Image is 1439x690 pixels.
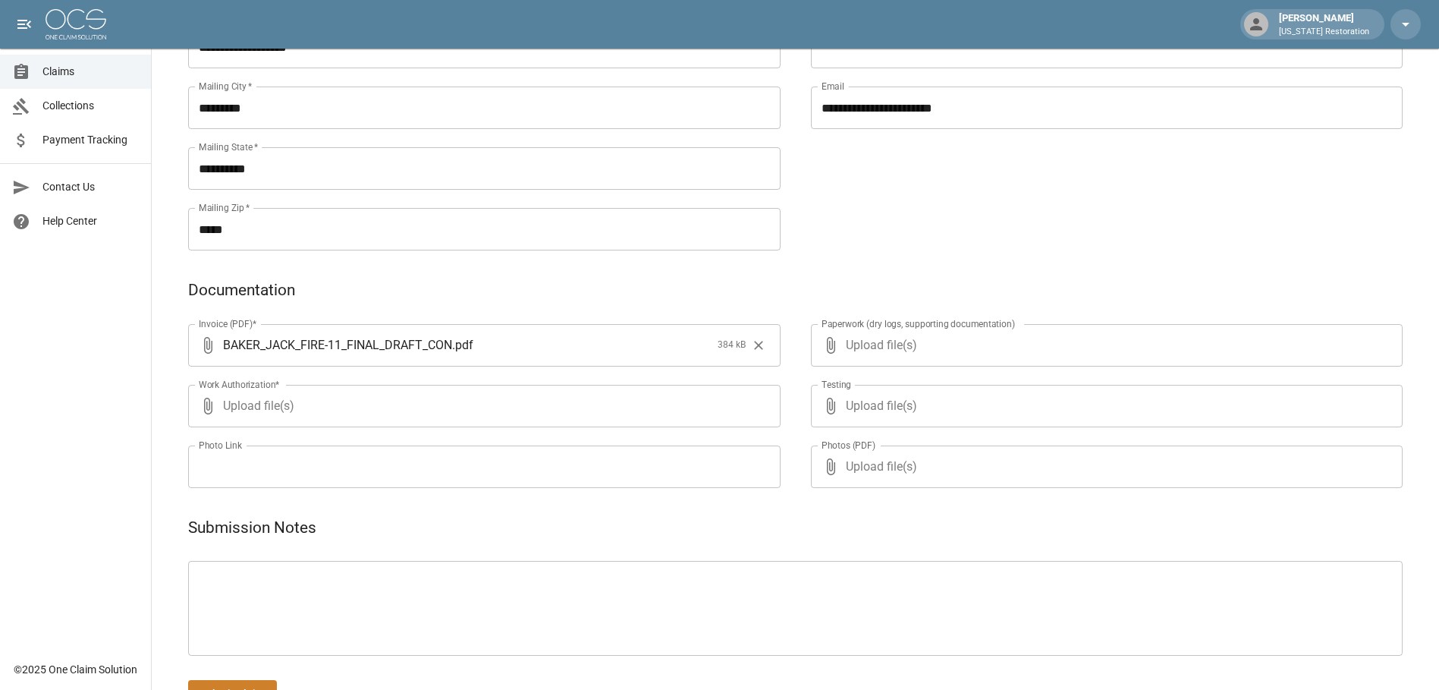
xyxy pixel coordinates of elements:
span: Contact Us [42,179,139,195]
button: Clear [747,334,770,357]
span: Upload file(s) [223,385,740,427]
span: 384 kB [718,338,746,353]
span: Upload file(s) [846,385,1362,427]
p: [US_STATE] Restoration [1279,26,1369,39]
label: Mailing State [199,140,258,153]
div: © 2025 One Claim Solution [14,662,137,677]
span: Collections [42,98,139,114]
label: Mailing City [199,80,253,93]
span: Claims [42,64,139,80]
span: Help Center [42,213,139,229]
label: Photo Link [199,439,242,452]
img: ocs-logo-white-transparent.png [46,9,106,39]
label: Paperwork (dry logs, supporting documentation) [822,317,1015,330]
label: Photos (PDF) [822,439,875,452]
label: Invoice (PDF)* [199,317,257,330]
label: Email [822,80,844,93]
span: . pdf [452,336,473,354]
span: BAKER_JACK_FIRE-11_FINAL_DRAFT_CON [223,336,452,354]
div: [PERSON_NAME] [1273,11,1375,38]
span: Payment Tracking [42,132,139,148]
label: Mailing Zip [199,201,250,214]
label: Testing [822,378,851,391]
label: Work Authorization* [199,378,280,391]
button: open drawer [9,9,39,39]
span: Upload file(s) [846,446,1362,488]
span: Upload file(s) [846,324,1362,367]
